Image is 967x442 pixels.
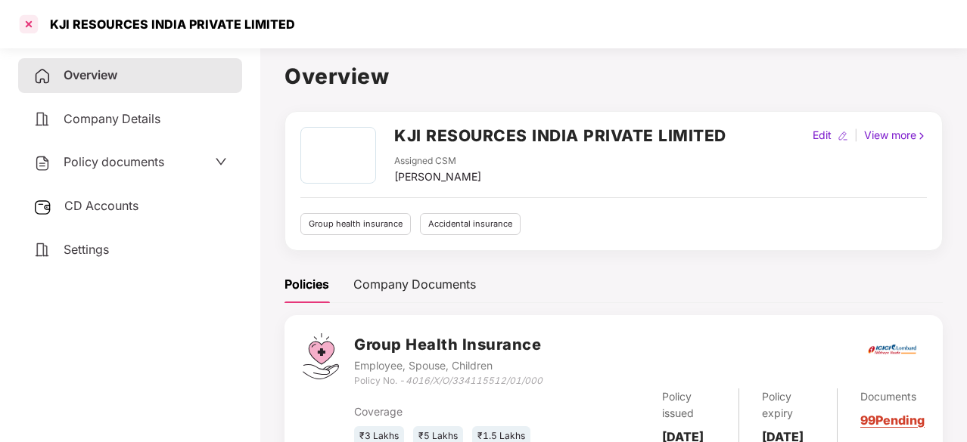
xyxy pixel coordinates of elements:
[354,374,543,388] div: Policy No. -
[285,275,329,294] div: Policies
[762,388,814,422] div: Policy expiry
[394,123,726,148] h2: KJI RESOURCES INDIA PRIVATE LIMITED
[64,198,138,213] span: CD Accounts
[838,131,848,141] img: editIcon
[860,388,925,405] div: Documents
[64,67,117,82] span: Overview
[851,127,861,144] div: |
[860,413,925,428] a: 99 Pending
[303,333,339,379] img: svg+xml;base64,PHN2ZyB4bWxucz0iaHR0cDovL3d3dy53My5vcmcvMjAwMC9zdmciIHdpZHRoPSI0Ny43MTQiIGhlaWdodD...
[810,127,835,144] div: Edit
[865,340,919,359] img: icici.png
[662,388,715,422] div: Policy issued
[861,127,930,144] div: View more
[285,60,943,93] h1: Overview
[394,154,481,168] div: Assigned CSM
[394,168,481,185] div: [PERSON_NAME]
[215,156,227,168] span: down
[300,213,411,235] div: Group health insurance
[33,110,51,128] img: svg+xml;base64,PHN2ZyB4bWxucz0iaHR0cDovL3d3dy53My5vcmcvMjAwMC9zdmciIHdpZHRoPSIyNCIgaGVpZ2h0PSIyNC...
[420,213,521,235] div: Accidental insurance
[64,111,160,126] span: Company Details
[354,403,544,420] div: Coverage
[916,131,927,141] img: rightIcon
[33,241,51,259] img: svg+xml;base64,PHN2ZyB4bWxucz0iaHR0cDovL3d3dy53My5vcmcvMjAwMC9zdmciIHdpZHRoPSIyNCIgaGVpZ2h0PSIyNC...
[354,333,543,357] h3: Group Health Insurance
[33,198,52,216] img: svg+xml;base64,PHN2ZyB3aWR0aD0iMjUiIGhlaWdodD0iMjQiIHZpZXdCb3g9IjAgMCAyNSAyNCIgZmlsbD0ibm9uZSIgeG...
[64,154,164,169] span: Policy documents
[33,67,51,85] img: svg+xml;base64,PHN2ZyB4bWxucz0iaHR0cDovL3d3dy53My5vcmcvMjAwMC9zdmciIHdpZHRoPSIyNCIgaGVpZ2h0PSIyNC...
[354,357,543,374] div: Employee, Spouse, Children
[64,242,109,257] span: Settings
[353,275,476,294] div: Company Documents
[406,375,543,386] i: 4016/X/O/334115512/01/000
[41,17,295,32] div: KJI RESOURCES INDIA PRIVATE LIMITED
[33,154,51,172] img: svg+xml;base64,PHN2ZyB4bWxucz0iaHR0cDovL3d3dy53My5vcmcvMjAwMC9zdmciIHdpZHRoPSIyNCIgaGVpZ2h0PSIyNC...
